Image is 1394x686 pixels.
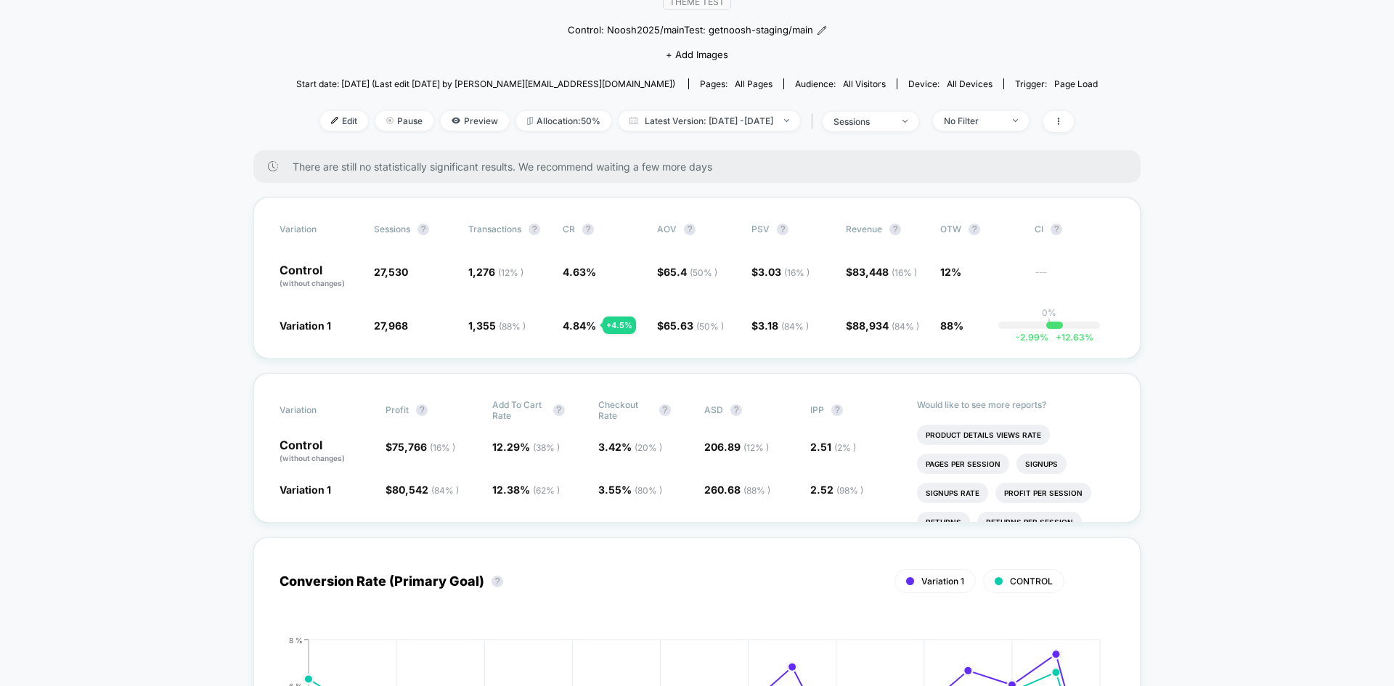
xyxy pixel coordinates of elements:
span: Pause [375,111,433,131]
tspan: 8 % [289,635,303,644]
li: Product Details Views Rate [917,425,1050,445]
span: ( 38 % ) [533,442,560,453]
img: end [1013,119,1018,122]
span: 1,276 [468,266,523,278]
span: -2.99 % [1016,332,1048,343]
span: 3.55 % [598,483,662,496]
p: Would like to see more reports? [917,399,1115,410]
span: (without changes) [280,279,345,287]
span: ( 20 % ) [635,442,662,453]
span: ( 50 % ) [696,321,724,332]
span: $ [386,441,455,453]
span: Transactions [468,224,521,234]
span: 75,766 [392,441,455,453]
span: CONTROL [1010,576,1053,587]
span: 12.29 % [492,441,560,453]
span: $ [751,319,809,332]
img: edit [331,117,338,124]
span: 65.4 [664,266,717,278]
span: Latest Version: [DATE] - [DATE] [619,111,800,131]
span: 260.68 [704,483,770,496]
span: OTW [940,224,1020,235]
span: All Visitors [843,78,886,89]
span: ( 88 % ) [499,321,526,332]
span: Control: Noosh2025/mainTest: getnoosh-staging/main [568,23,813,38]
span: 12.38 % [492,483,560,496]
span: 3.03 [758,266,810,278]
span: Sessions [374,224,410,234]
img: end [902,120,908,123]
span: ( 2 % ) [834,442,856,453]
span: CR [563,224,575,234]
div: Audience: [795,78,886,89]
button: ? [417,224,429,235]
span: ( 84 % ) [431,485,459,496]
span: 3.42 % [598,441,662,453]
span: ( 80 % ) [635,485,662,496]
img: rebalance [527,117,533,125]
span: Edit [320,111,368,131]
span: Device: [897,78,1003,89]
span: Checkout Rate [598,399,652,421]
li: Returns [917,512,970,532]
li: Returns Per Session [977,512,1082,532]
span: ( 16 % ) [892,267,917,278]
span: all pages [735,78,773,89]
p: | [1048,318,1051,329]
span: ( 12 % ) [743,442,769,453]
span: IPP [810,404,824,415]
p: Control [280,439,371,464]
span: Revenue [846,224,882,234]
span: 3.18 [758,319,809,332]
span: 2.52 [810,483,863,496]
button: ? [969,224,980,235]
span: $ [386,483,459,496]
button: ? [831,404,843,416]
span: Variation 1 [280,483,331,496]
div: sessions [833,116,892,127]
button: ? [492,576,503,587]
div: No Filter [944,115,1002,126]
span: ASD [704,404,723,415]
img: calendar [629,117,637,124]
p: Control [280,264,359,289]
span: 27,530 [374,266,408,278]
span: 12.63 % [1048,332,1093,343]
span: Variation 1 [921,576,964,587]
span: 206.89 [704,441,769,453]
span: 4.63 % [563,266,596,278]
li: Signups Rate [917,483,988,503]
span: $ [846,266,917,278]
span: Variation [280,399,359,421]
span: ( 16 % ) [430,442,455,453]
button: ? [553,404,565,416]
div: + 4.5 % [603,317,636,334]
li: Pages Per Session [917,454,1009,474]
span: Preview [441,111,509,131]
span: Add To Cart Rate [492,399,546,421]
span: 83,448 [852,266,917,278]
span: ( 84 % ) [781,321,809,332]
span: 80,542 [392,483,459,496]
button: ? [529,224,540,235]
span: There are still no statistically significant results. We recommend waiting a few more days [293,160,1112,173]
span: AOV [657,224,677,234]
button: ? [1051,224,1062,235]
span: + Add Images [666,49,728,60]
span: Allocation: 50% [516,111,611,131]
p: 0% [1042,307,1056,318]
li: Signups [1016,454,1067,474]
span: ( 12 % ) [498,267,523,278]
span: 4.84 % [563,319,596,332]
span: ( 16 % ) [784,267,810,278]
button: ? [659,404,671,416]
span: 2.51 [810,441,856,453]
span: ( 98 % ) [836,485,863,496]
li: Profit Per Session [995,483,1091,503]
span: 1,355 [468,319,526,332]
img: end [784,119,789,122]
span: Variation 1 [280,319,331,332]
span: Profit [386,404,409,415]
span: $ [846,319,919,332]
span: ( 88 % ) [743,485,770,496]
